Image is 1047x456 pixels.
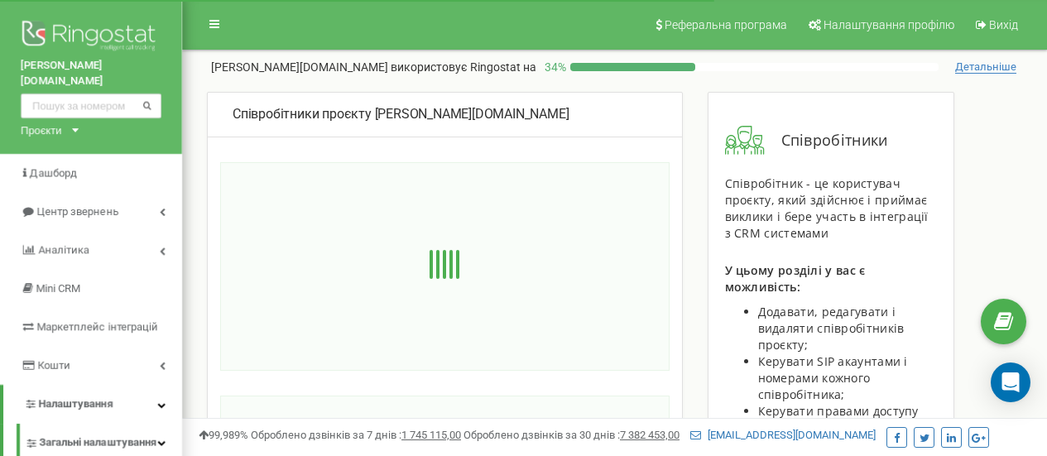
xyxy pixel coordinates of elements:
[251,429,461,441] span: Оброблено дзвінків за 7 днів :
[536,59,570,75] p: 34 %
[824,18,954,31] span: Налаштування профілю
[233,106,372,122] span: Співробітники проєкту
[36,205,118,218] span: Центр звернень
[36,320,158,333] span: Маркетплейс інтеграцій
[665,18,787,31] span: Реферальна програма
[725,175,929,241] span: Співробітник - це користувач проєкту, який здійснює і приймає виклики і бере участь в інтеграції ...
[725,262,866,295] span: У цьому розділі у вас є можливість:
[30,166,77,179] span: Дашборд
[39,435,156,451] span: Загальні налаштування
[391,60,536,74] span: використовує Ringostat на
[3,385,182,424] a: Налаштування
[38,243,89,256] span: Аналiтика
[989,18,1018,31] span: Вихід
[36,282,80,295] span: Mini CRM
[620,429,680,441] u: 7 382 453,00
[211,59,536,75] p: [PERSON_NAME][DOMAIN_NAME]
[21,58,161,89] a: [PERSON_NAME][DOMAIN_NAME]
[401,429,461,441] u: 1 745 115,00
[21,122,62,138] div: Проєкти
[765,130,888,151] span: Співробітники
[37,359,70,372] span: Кошти
[199,429,248,441] span: 99,989%
[233,105,657,124] div: [PERSON_NAME][DOMAIN_NAME]
[955,60,1016,74] span: Детальніше
[758,304,905,353] span: Додавати, редагувати і видаляти співробітників проєкту;
[21,17,161,58] img: Ringostat logo
[991,362,1030,402] div: Open Intercom Messenger
[690,429,876,441] a: [EMAIL_ADDRESS][DOMAIN_NAME]
[758,353,908,402] span: Керувати SIP акаунтами і номерами кожного співробітника;
[21,94,161,118] input: Пошук за номером
[38,397,113,410] span: Налаштування
[758,403,919,435] span: Керувати правами доступу співробітників до проєкту.
[463,429,680,441] span: Оброблено дзвінків за 30 днів :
